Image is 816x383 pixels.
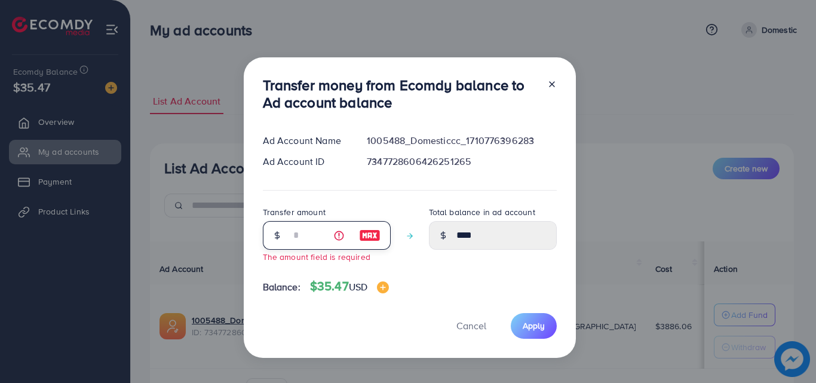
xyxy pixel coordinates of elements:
span: Cancel [456,319,486,332]
img: image [359,228,381,243]
h4: $35.47 [310,279,389,294]
small: The amount field is required [263,251,370,262]
div: 1005488_Domesticcc_1710776396283 [357,134,566,148]
label: Total balance in ad account [429,206,535,218]
button: Apply [511,313,557,339]
div: Ad Account ID [253,155,358,168]
button: Cancel [441,313,501,339]
span: Balance: [263,280,300,294]
label: Transfer amount [263,206,326,218]
span: Apply [523,320,545,332]
h3: Transfer money from Ecomdy balance to Ad account balance [263,76,538,111]
div: 7347728606426251265 [357,155,566,168]
img: image [377,281,389,293]
div: Ad Account Name [253,134,358,148]
span: USD [349,280,367,293]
